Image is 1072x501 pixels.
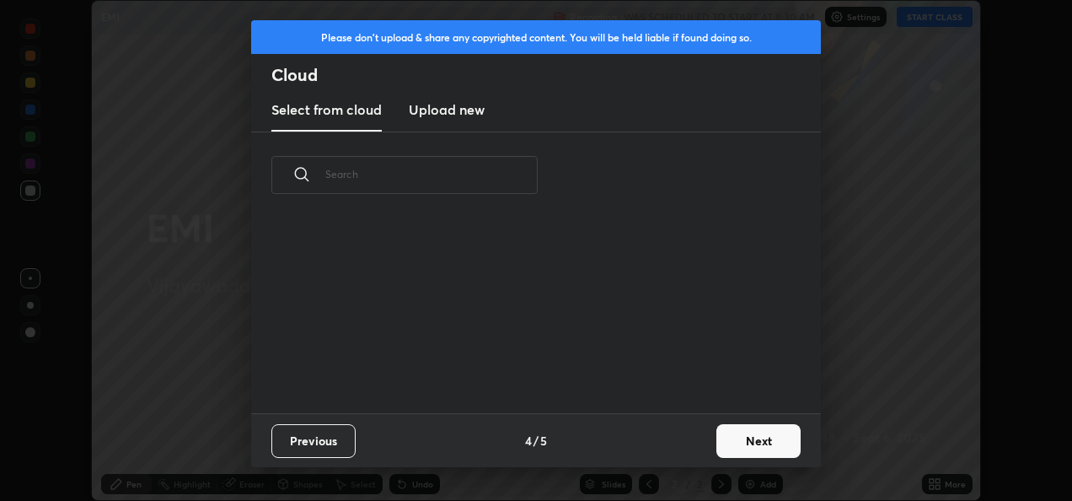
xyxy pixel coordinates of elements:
div: grid [251,213,801,413]
button: Previous [271,424,356,458]
h3: Upload new [409,100,485,120]
h4: / [533,432,539,450]
button: Next [716,424,801,458]
div: Please don't upload & share any copyrighted content. You will be held liable if found doing so. [251,20,821,54]
input: Search [325,138,538,210]
h4: 5 [540,432,547,450]
h3: Select from cloud [271,100,382,120]
h4: 4 [525,432,532,450]
h2: Cloud [271,64,821,86]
